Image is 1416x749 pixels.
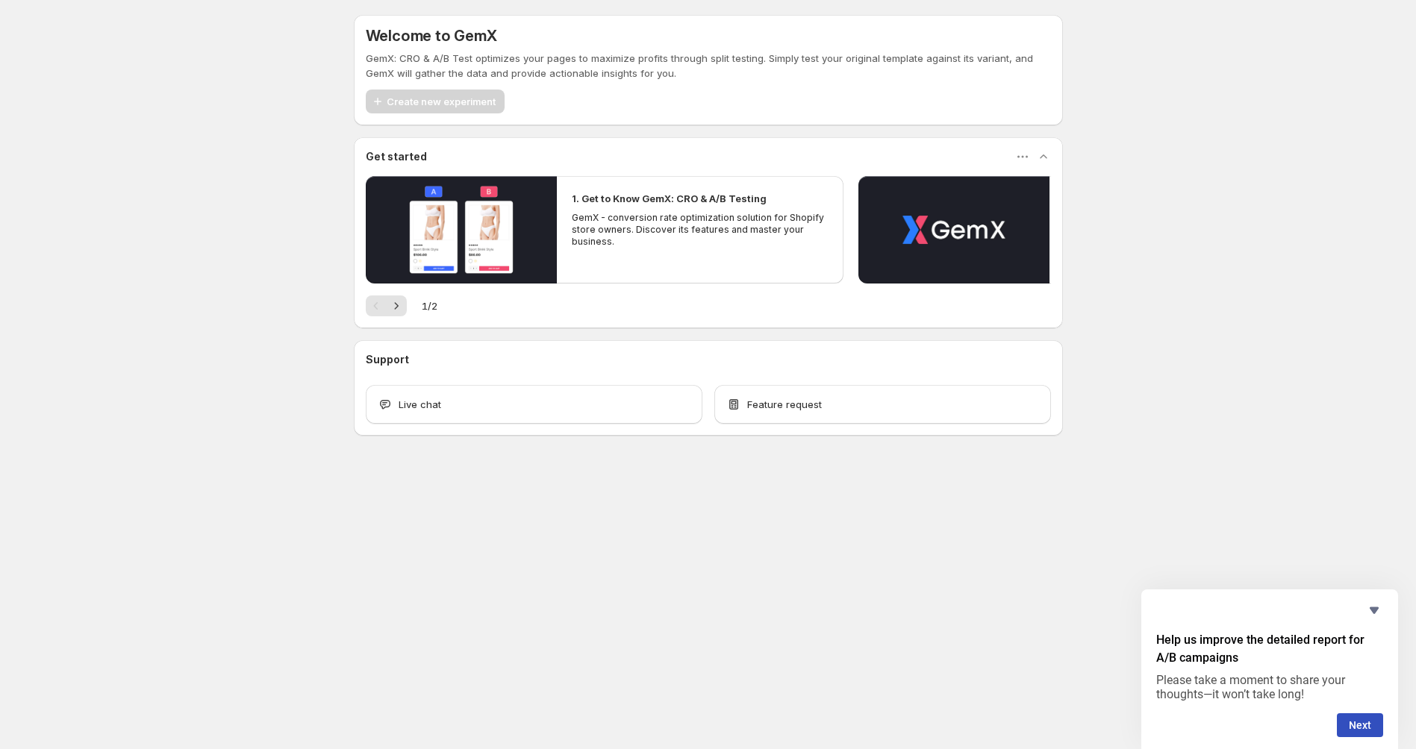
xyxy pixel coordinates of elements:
[366,27,497,45] h5: Welcome to GemX
[572,212,829,248] p: GemX - conversion rate optimization solution for Shopify store owners. Discover its features and ...
[747,397,822,412] span: Feature request
[1337,713,1383,737] button: Next question
[366,176,557,283] button: Play video
[366,352,409,367] h3: Support
[386,295,407,316] button: Next
[572,191,767,206] h2: 1. Get to Know GemX: CRO & A/B Testing
[399,397,441,412] span: Live chat
[366,51,1051,81] p: GemX: CRO & A/B Test optimizes your pages to maximize profits through split testing. Simply test ...
[1156,673,1383,701] p: Please take a moment to share your thoughts—it won’t take long!
[1156,601,1383,737] div: Help us improve the detailed report for A/B campaigns
[1156,631,1383,667] h2: Help us improve the detailed report for A/B campaigns
[422,298,437,313] span: 1 / 2
[858,176,1049,283] button: Play video
[1365,601,1383,619] button: Hide survey
[366,295,407,316] nav: Pagination
[366,149,427,164] h3: Get started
